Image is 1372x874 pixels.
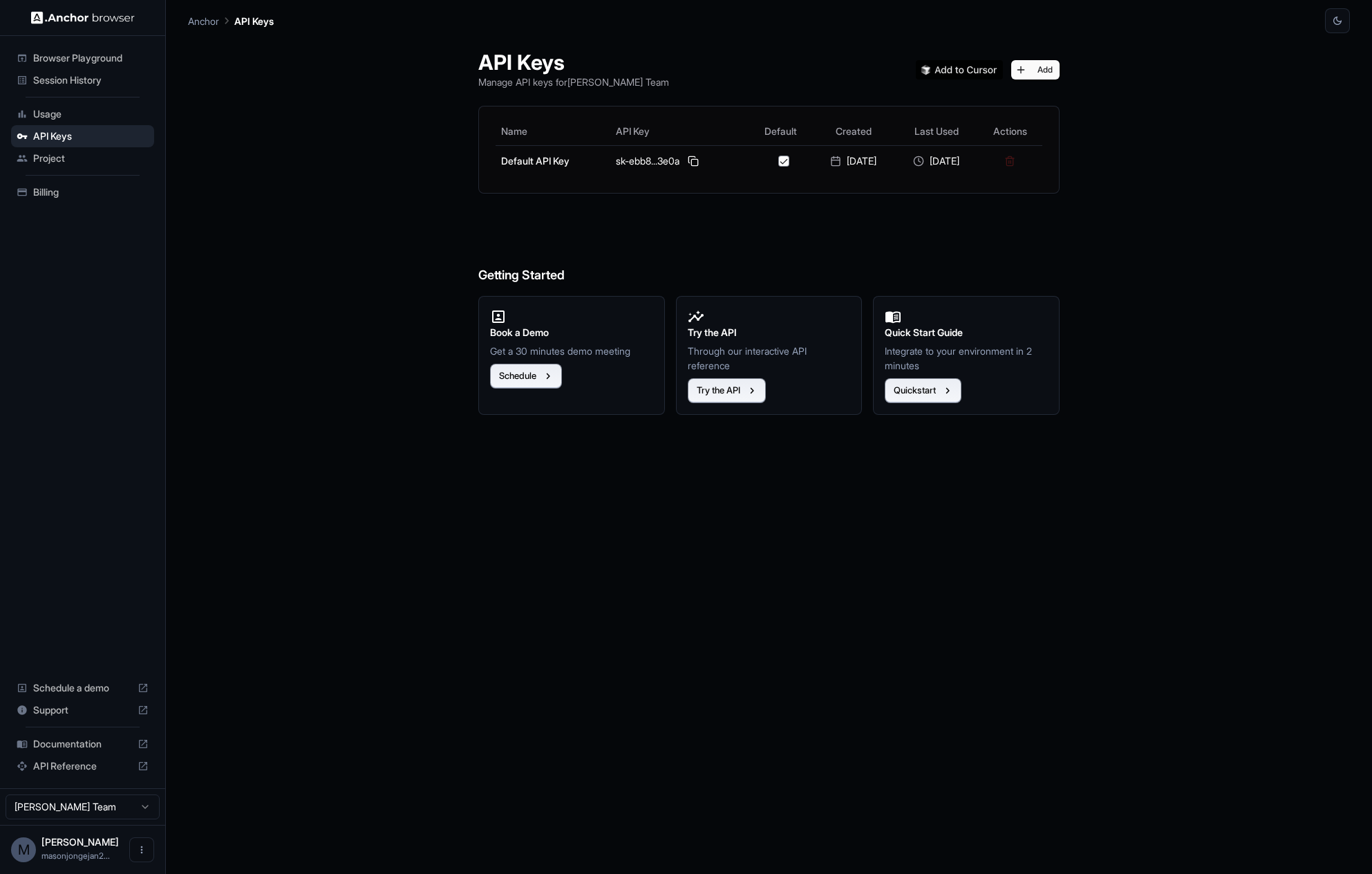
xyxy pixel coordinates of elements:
[31,11,135,24] img: Anchor Logo
[885,378,961,403] button: Quickstart
[478,210,1060,286] h6: Getting Started
[33,129,149,143] span: API Keys
[33,759,132,773] span: API Reference
[885,325,1048,340] h2: Quick Start Guide
[688,325,851,340] h2: Try the API
[977,118,1042,145] th: Actions
[616,153,744,169] div: sk-ebb8...3e0a
[33,151,149,165] span: Project
[33,51,149,65] span: Browser Playground
[41,850,110,861] span: masonjongejan2601@gmail.com
[188,14,219,28] p: Anchor
[478,50,669,75] h1: API Keys
[11,47,154,69] div: Browser Playground
[478,75,669,89] p: Manage API keys for [PERSON_NAME] Team
[11,677,154,699] div: Schedule a demo
[688,344,851,373] p: Through our interactive API reference
[11,699,154,721] div: Support
[916,60,1003,80] img: Add anchorbrowser MCP server to Cursor
[885,344,1048,373] p: Integrate to your environment in 2 minutes
[1011,60,1060,80] button: Add
[490,325,653,340] h2: Book a Demo
[496,145,610,176] td: Default API Key
[901,154,972,168] div: [DATE]
[688,378,766,403] button: Try the API
[818,154,890,168] div: [DATE]
[188,13,274,28] nav: breadcrumb
[11,733,154,755] div: Documentation
[11,125,154,147] div: API Keys
[11,837,36,862] div: M
[129,837,154,862] button: Open menu
[496,118,610,145] th: Name
[490,344,653,358] p: Get a 30 minutes demo meeting
[33,107,149,121] span: Usage
[33,73,149,87] span: Session History
[749,118,812,145] th: Default
[610,118,750,145] th: API Key
[11,103,154,125] div: Usage
[11,147,154,169] div: Project
[11,755,154,777] div: API Reference
[33,737,132,751] span: Documentation
[33,681,132,695] span: Schedule a demo
[11,69,154,91] div: Session History
[234,14,274,28] p: API Keys
[895,118,978,145] th: Last Used
[33,185,149,199] span: Billing
[41,836,119,848] span: Mason Jongejan
[685,153,702,169] button: Copy API key
[490,364,562,389] button: Schedule
[812,118,895,145] th: Created
[11,181,154,203] div: Billing
[33,703,132,717] span: Support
